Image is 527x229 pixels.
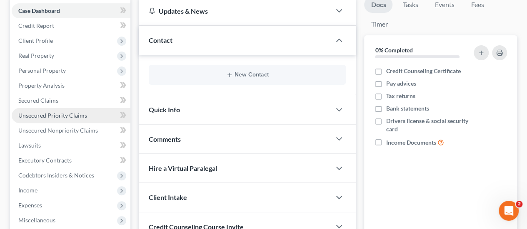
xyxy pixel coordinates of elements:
span: Quick Info [149,106,180,113]
span: Lawsuits [18,142,41,149]
span: Expenses [18,202,42,209]
strong: 0% Completed [375,47,412,54]
div: Updates & News [149,7,321,15]
span: Drivers license & social security card [386,117,472,133]
a: Case Dashboard [12,3,130,18]
span: Income [18,187,37,194]
span: Personal Property [18,67,66,74]
button: New Contact [155,71,339,78]
span: Client Profile [18,37,53,44]
span: Unsecured Priority Claims [18,112,87,119]
span: Client Intake [149,193,187,201]
span: Executory Contracts [18,157,72,164]
a: Executory Contracts [12,153,130,168]
span: Property Analysis [18,82,65,89]
a: Unsecured Priority Claims [12,108,130,123]
a: Secured Claims [12,93,130,108]
span: 2 [516,201,522,207]
span: Pay advices [386,79,416,88]
span: Comments [149,135,181,143]
a: Unsecured Nonpriority Claims [12,123,130,138]
span: Credit Counseling Certificate [386,67,460,75]
a: Credit Report [12,18,130,33]
span: Credit Report [18,22,54,29]
a: Timer [364,16,394,32]
span: Secured Claims [18,97,58,104]
a: Property Analysis [12,78,130,93]
span: Tax returns [386,92,415,100]
span: Case Dashboard [18,7,60,14]
span: Hire a Virtual Paralegal [149,164,217,172]
iframe: Intercom live chat [499,201,519,221]
a: Lawsuits [12,138,130,153]
span: Bank statements [386,104,429,113]
span: Income Documents [386,138,436,147]
span: Unsecured Nonpriority Claims [18,127,98,134]
span: Real Property [18,52,54,59]
span: Miscellaneous [18,217,55,224]
span: Contact [149,36,172,44]
span: Codebtors Insiders & Notices [18,172,94,179]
